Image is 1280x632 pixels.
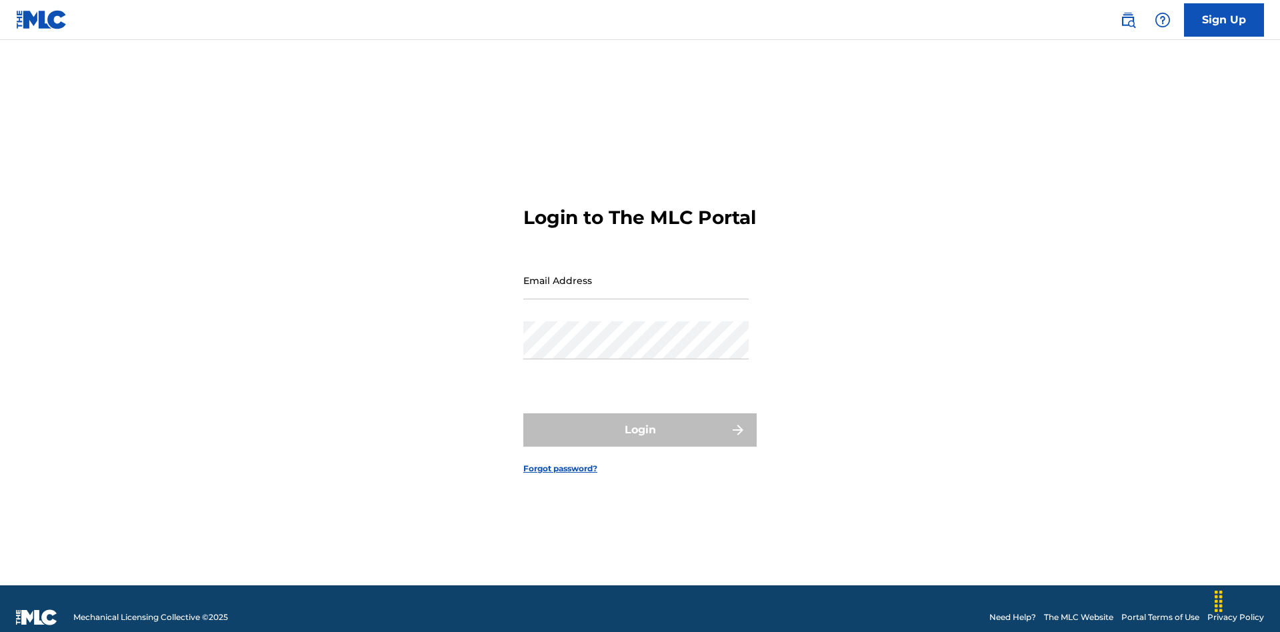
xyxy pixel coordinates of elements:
iframe: Chat Widget [1213,568,1280,632]
h3: Login to The MLC Portal [523,206,756,229]
a: Forgot password? [523,463,597,475]
img: search [1120,12,1136,28]
a: Portal Terms of Use [1121,611,1199,623]
img: MLC Logo [16,10,67,29]
div: Drag [1208,581,1229,621]
a: Need Help? [989,611,1036,623]
a: Public Search [1115,7,1141,33]
div: Help [1149,7,1176,33]
a: Privacy Policy [1207,611,1264,623]
span: Mechanical Licensing Collective © 2025 [73,611,228,623]
a: Sign Up [1184,3,1264,37]
img: logo [16,609,57,625]
img: help [1155,12,1171,28]
a: The MLC Website [1044,611,1113,623]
